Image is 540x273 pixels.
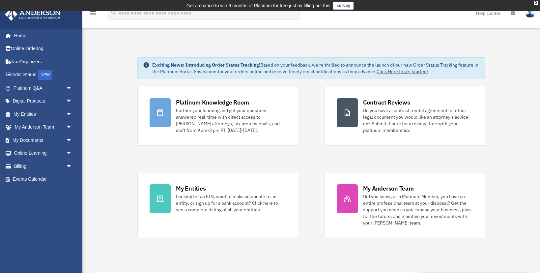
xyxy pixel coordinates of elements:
[363,98,410,106] div: Contract Reviews
[137,86,298,146] a: Platinum Knowledge Room Further your learning and get your questions answered real-time with dire...
[152,62,479,75] div: Based on your feedback, we're thrilled to announce the launch of our new Order Status Tracking fe...
[66,121,79,134] span: arrow_drop_down
[333,2,354,10] a: survey
[176,107,286,134] div: Further your learning and get your questions answered real-time with direct access to [PERSON_NAM...
[89,12,97,17] a: menu
[377,69,428,75] a: Click Here to get started!
[5,42,82,55] a: Online Ordering
[534,1,538,5] div: close
[3,8,63,21] img: Anderson Advisors Platinum Portal
[363,193,473,226] div: Did you know, as a Platinum Member, you have an entire professional team at your disposal? Get th...
[66,81,79,95] span: arrow_drop_down
[38,70,52,80] div: NEW
[66,107,79,121] span: arrow_drop_down
[5,55,82,68] a: Tax Organizers
[176,184,206,193] div: My Entities
[152,62,260,68] strong: Exciting News: Introducing Order Status Tracking!
[66,160,79,173] span: arrow_drop_down
[5,147,82,160] a: Online Learningarrow_drop_down
[325,86,485,146] a: Contract Reviews Do you have a contract, rental agreement, or other legal document you would like...
[5,68,82,82] a: Order StatusNEW
[5,121,82,134] a: My Anderson Teamarrow_drop_down
[525,8,535,18] img: User Pic
[137,172,298,238] a: My Entities Looking for an EIN, want to make an update to an entity, or sign up for a bank accoun...
[110,9,117,16] i: search
[5,29,79,42] a: Home
[5,134,82,147] a: My Documentsarrow_drop_down
[89,9,97,17] i: menu
[186,2,330,10] div: Get a chance to win 6 months of Platinum for free just by filling out this
[5,81,82,95] a: Platinum Q&Aarrow_drop_down
[5,107,82,121] a: My Entitiesarrow_drop_down
[325,172,485,238] a: My Anderson Team Did you know, as a Platinum Member, you have an entire professional team at your...
[66,95,79,108] span: arrow_drop_down
[66,147,79,160] span: arrow_drop_down
[5,160,82,173] a: Billingarrow_drop_down
[176,193,286,213] div: Looking for an EIN, want to make an update to an entity, or sign up for a bank account? Click her...
[5,173,82,186] a: Events Calendar
[5,95,82,108] a: Digital Productsarrow_drop_down
[176,98,249,106] div: Platinum Knowledge Room
[363,107,473,134] div: Do you have a contract, rental agreement, or other legal document you would like an attorney's ad...
[363,184,414,193] div: My Anderson Team
[66,134,79,147] span: arrow_drop_down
